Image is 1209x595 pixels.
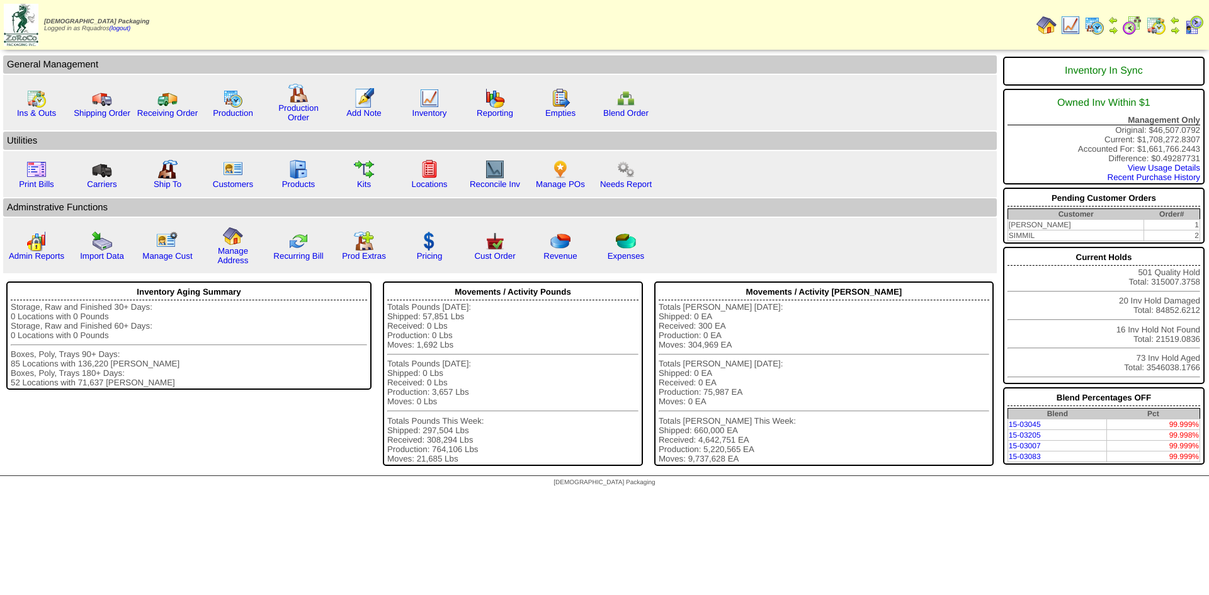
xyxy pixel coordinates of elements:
[474,251,515,261] a: Cust Order
[1170,15,1180,25] img: arrowleft.gif
[213,179,253,189] a: Customers
[1009,452,1041,461] a: 15-03083
[608,251,645,261] a: Expenses
[223,226,243,246] img: home.gif
[142,251,192,261] a: Manage Cust
[1107,409,1200,419] th: Pct
[412,108,447,118] a: Inventory
[603,108,649,118] a: Blend Order
[213,108,253,118] a: Production
[137,108,198,118] a: Receiving Order
[1107,419,1200,430] td: 99.999%
[354,159,374,179] img: workflow.gif
[26,231,47,251] img: graph2.png
[4,4,38,46] img: zoroco-logo-small.webp
[92,88,112,108] img: truck.gif
[1007,249,1200,266] div: Current Holds
[3,198,997,217] td: Adminstrative Functions
[87,179,116,189] a: Carriers
[387,302,639,463] div: Totals Pounds [DATE]: Shipped: 57,851 Lbs Received: 0 Lbs Production: 0 Lbs Moves: 1,692 Lbs Tota...
[357,179,371,189] a: Kits
[354,88,374,108] img: orders.gif
[26,88,47,108] img: calendarinout.gif
[1146,15,1166,35] img: calendarinout.gif
[74,108,130,118] a: Shipping Order
[411,179,447,189] a: Locations
[477,108,513,118] a: Reporting
[1007,91,1200,115] div: Owned Inv Within $1
[485,231,505,251] img: cust_order.png
[1184,15,1204,35] img: calendarcustomer.gif
[387,284,639,300] div: Movements / Activity Pounds
[1007,409,1106,419] th: Blend
[1060,15,1081,35] img: line_graph.gif
[1036,15,1057,35] img: home.gif
[288,159,309,179] img: cabinet.gif
[1108,173,1200,182] a: Recent Purchase History
[1009,431,1041,439] a: 15-03205
[1007,209,1144,220] th: Customer
[109,25,130,32] a: (logout)
[1007,220,1144,230] td: [PERSON_NAME]
[1084,15,1104,35] img: calendarprod.gif
[659,302,989,463] div: Totals [PERSON_NAME] [DATE]: Shipped: 0 EA Received: 300 EA Production: 0 EA Moves: 304,969 EA To...
[223,159,243,179] img: customers.gif
[550,88,570,108] img: workorder.gif
[273,251,323,261] a: Recurring Bill
[536,179,585,189] a: Manage POs
[1009,441,1041,450] a: 15-03007
[354,231,374,251] img: prodextras.gif
[1107,451,1200,462] td: 99.999%
[1108,25,1118,35] img: arrowright.gif
[1003,247,1205,384] div: 501 Quality Hold Total: 315007.3758 20 Inv Hold Damaged Total: 84852.6212 16 Inv Hold Not Found T...
[550,231,570,251] img: pie_chart.png
[17,108,56,118] a: Ins & Outs
[92,231,112,251] img: import.gif
[1170,25,1180,35] img: arrowright.gif
[1107,430,1200,441] td: 99.998%
[419,231,440,251] img: dollar.gif
[80,251,124,261] a: Import Data
[288,83,309,103] img: factory.gif
[616,88,636,108] img: network.png
[1144,230,1200,241] td: 2
[417,251,443,261] a: Pricing
[3,132,997,150] td: Utilities
[659,284,989,300] div: Movements / Activity [PERSON_NAME]
[223,88,243,108] img: calendarprod.gif
[218,246,249,265] a: Manage Address
[1144,220,1200,230] td: 1
[157,88,178,108] img: truck2.gif
[1107,441,1200,451] td: 99.999%
[288,231,309,251] img: reconcile.gif
[1003,89,1205,184] div: Original: $46,507.0792 Current: $1,708,272.8307 Accounted For: $1,661,766.2443 Difference: $0.492...
[419,88,440,108] img: line_graph.gif
[154,179,181,189] a: Ship To
[1128,163,1200,173] a: View Usage Details
[1108,15,1118,25] img: arrowleft.gif
[278,103,319,122] a: Production Order
[3,55,997,74] td: General Management
[342,251,386,261] a: Prod Extras
[44,18,149,32] span: Logged in as Rquadros
[543,251,577,261] a: Revenue
[11,302,367,387] div: Storage, Raw and Finished 30+ Days: 0 Locations with 0 Pounds Storage, Raw and Finished 60+ Days:...
[1007,59,1200,83] div: Inventory In Sync
[44,18,149,25] span: [DEMOGRAPHIC_DATA] Packaging
[11,284,367,300] div: Inventory Aging Summary
[550,159,570,179] img: po.png
[1007,390,1200,406] div: Blend Percentages OFF
[1122,15,1142,35] img: calendarblend.gif
[419,159,440,179] img: locations.gif
[485,159,505,179] img: line_graph2.gif
[1007,115,1200,125] div: Management Only
[485,88,505,108] img: graph.gif
[553,479,655,486] span: [DEMOGRAPHIC_DATA] Packaging
[26,159,47,179] img: invoice2.gif
[92,159,112,179] img: truck3.gif
[282,179,315,189] a: Products
[157,159,178,179] img: factory2.gif
[616,159,636,179] img: workflow.png
[156,231,179,251] img: managecust.png
[1144,209,1200,220] th: Order#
